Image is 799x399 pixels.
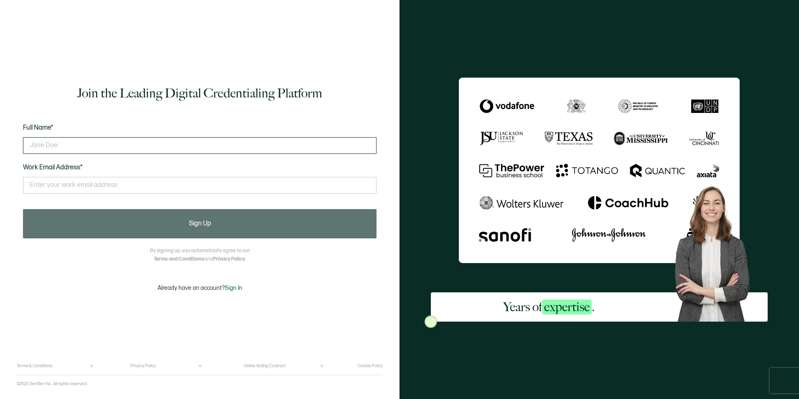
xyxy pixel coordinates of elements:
[158,284,242,292] p: Already have an account?
[23,209,377,238] button: Sign Up
[154,256,204,262] a: Terms and Conditions
[667,179,768,322] img: Sertifier Signup - Years of <span class="strong-h">expertise</span>. Hero
[17,381,88,386] p: ©2025 Sertifier Inc.. All rights reserved.
[77,85,322,102] h1: Join the Leading Digital Credentialing Platform
[23,177,377,194] input: Enter your work email address
[459,77,740,263] img: Sertifier Signup - Years of <span class="strong-h">expertise</span>.
[425,315,437,328] img: Sertifier Signup
[17,363,52,368] a: Terms & Conditions
[225,284,242,292] span: Sign In
[150,247,250,263] p: By signing up, you automatically agree to our and .
[130,363,156,368] a: Privacy Policy
[23,164,83,171] span: Work Email Address*
[213,256,245,262] a: Privacy Policy
[358,363,383,368] a: Cookie Policy
[189,220,211,227] span: Sign Up
[23,124,53,132] span: Full Name*
[244,363,285,368] a: Online Selling Contract
[23,137,377,154] input: Jane Doe
[503,299,595,315] h2: Years of .
[542,299,592,315] span: expertise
